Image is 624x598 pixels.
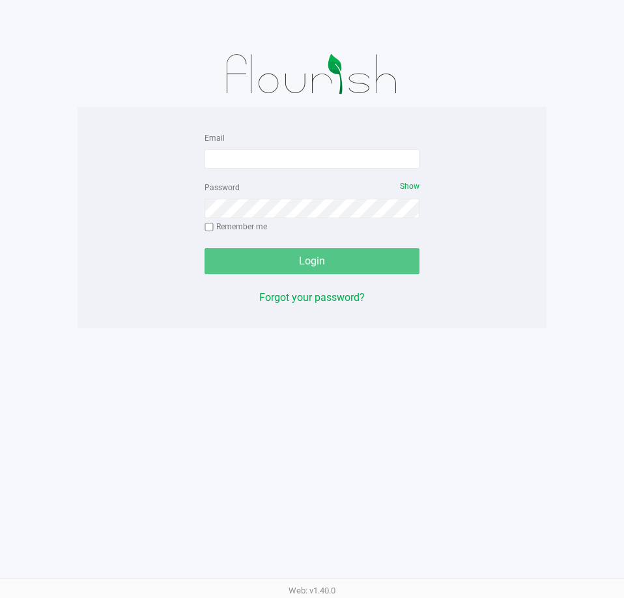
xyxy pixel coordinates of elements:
[400,182,419,191] span: Show
[205,221,267,233] label: Remember me
[259,290,365,306] button: Forgot your password?
[205,223,214,232] input: Remember me
[205,132,225,144] label: Email
[289,586,335,595] span: Web: v1.40.0
[205,182,240,193] label: Password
